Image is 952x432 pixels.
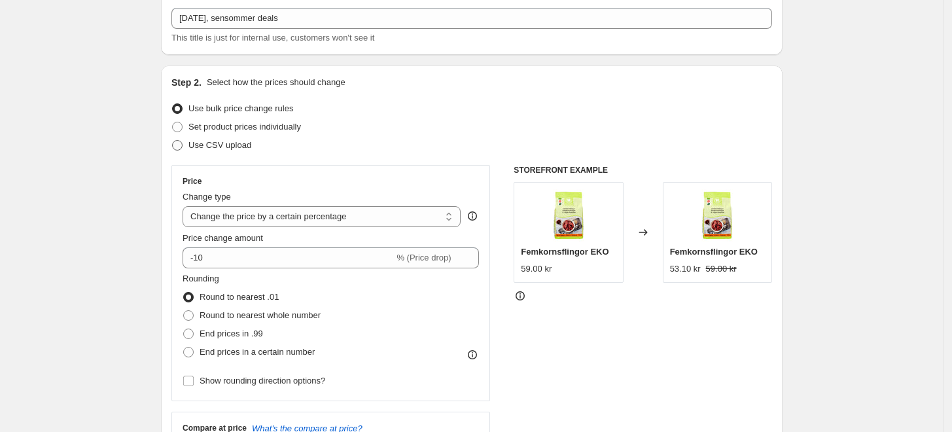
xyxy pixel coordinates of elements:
[207,76,345,89] p: Select how the prices should change
[670,247,758,257] span: Femkornsflingor EKO
[691,189,743,242] img: d22fa0b6-36f0-4966-be27-01786ca9a172_80x.jpg
[397,253,451,262] span: % (Price drop)
[521,262,552,276] div: 59.00 kr
[183,176,202,187] h3: Price
[183,192,231,202] span: Change type
[188,103,293,113] span: Use bulk price change rules
[542,189,595,242] img: d22fa0b6-36f0-4966-be27-01786ca9a172_80x.jpg
[188,140,251,150] span: Use CSV upload
[200,347,315,357] span: End prices in a certain number
[171,76,202,89] h2: Step 2.
[200,376,325,386] span: Show rounding direction options?
[188,122,301,132] span: Set product prices individually
[670,262,701,276] div: 53.10 kr
[706,262,737,276] strike: 59.00 kr
[171,8,772,29] input: 30% off holiday sale
[183,233,263,243] span: Price change amount
[200,292,279,302] span: Round to nearest .01
[514,165,772,175] h6: STOREFRONT EXAMPLE
[200,329,263,338] span: End prices in .99
[466,209,479,223] div: help
[521,247,608,257] span: Femkornsflingor EKO
[200,310,321,320] span: Round to nearest whole number
[183,247,394,268] input: -15
[171,33,374,43] span: This title is just for internal use, customers won't see it
[183,274,219,283] span: Rounding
